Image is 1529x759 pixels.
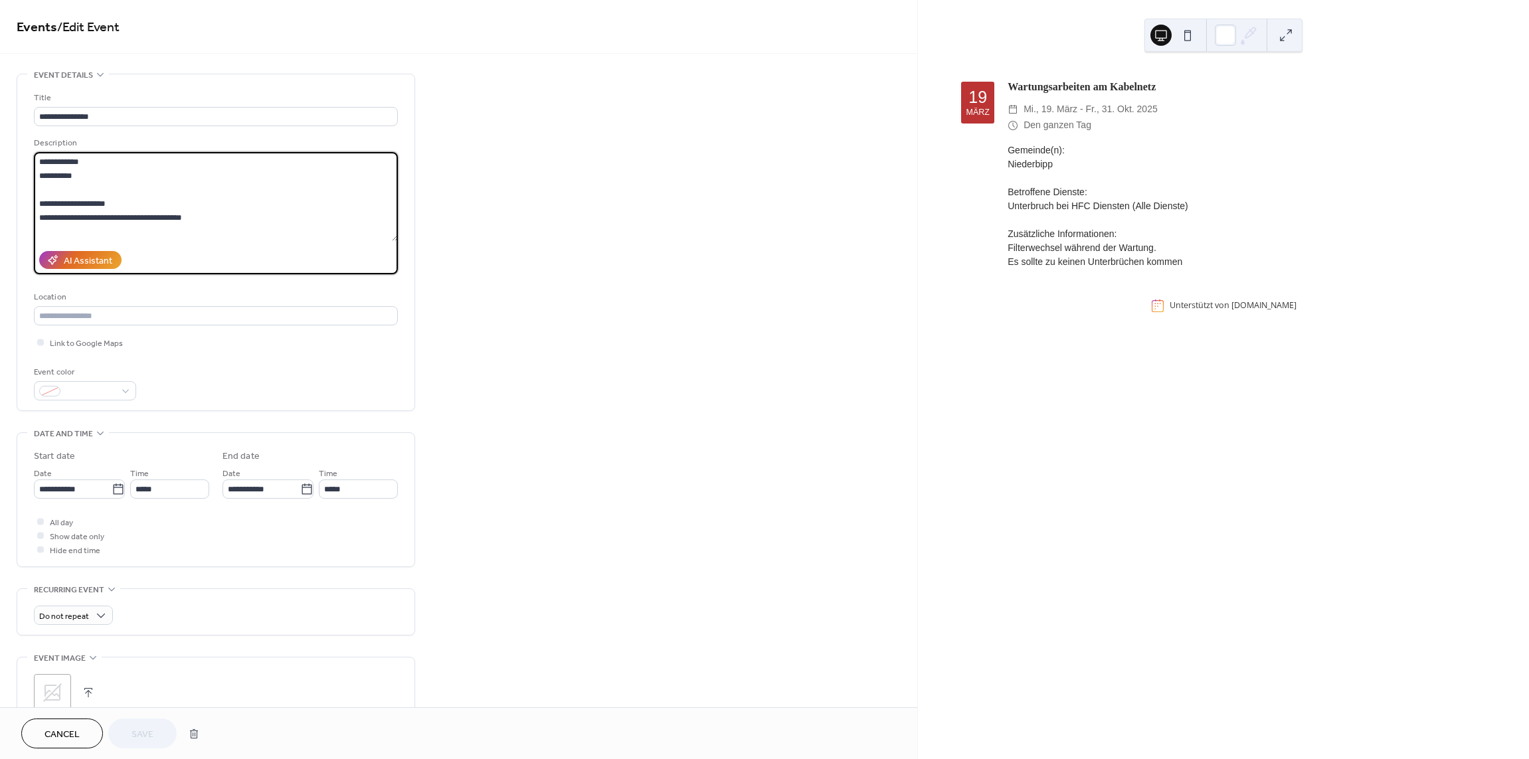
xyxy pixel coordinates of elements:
[34,365,134,379] div: Event color
[1231,300,1297,311] a: [DOMAIN_NAME]
[319,467,337,481] span: Time
[1024,102,1158,118] span: Mi., 19. März - Fr., 31. Okt. 2025
[34,68,93,82] span: Event details
[34,91,395,105] div: Title
[34,290,395,304] div: Location
[1024,118,1091,133] span: Den ganzen Tag
[17,15,57,41] a: Events
[50,516,73,530] span: All day
[1008,102,1018,118] div: ​
[34,450,75,464] div: Start date
[1008,143,1486,269] div: Gemeinde(n): Niederbipp Betroffene Dienste: Unterbruch bei HFC Diensten (Alle Dienste) Zusätzlich...
[34,136,395,150] div: Description
[966,108,989,117] div: März
[50,530,104,544] span: Show date only
[39,251,122,269] button: AI Assistant
[130,467,149,481] span: Time
[50,544,100,558] span: Hide end time
[1008,79,1486,95] div: Wartungsarbeiten am Kabelnetz
[223,450,260,464] div: End date
[34,583,104,597] span: Recurring event
[1170,300,1297,311] div: Unterstützt von
[34,674,71,711] div: ;
[57,15,120,41] span: / Edit Event
[21,718,103,748] button: Cancel
[34,467,52,481] span: Date
[50,337,123,351] span: Link to Google Maps
[34,651,86,665] span: Event image
[223,467,240,481] span: Date
[968,89,987,106] div: 19
[34,427,93,441] span: Date and time
[45,728,80,742] span: Cancel
[64,254,112,268] div: AI Assistant
[39,609,89,624] span: Do not repeat
[1008,118,1018,133] div: ​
